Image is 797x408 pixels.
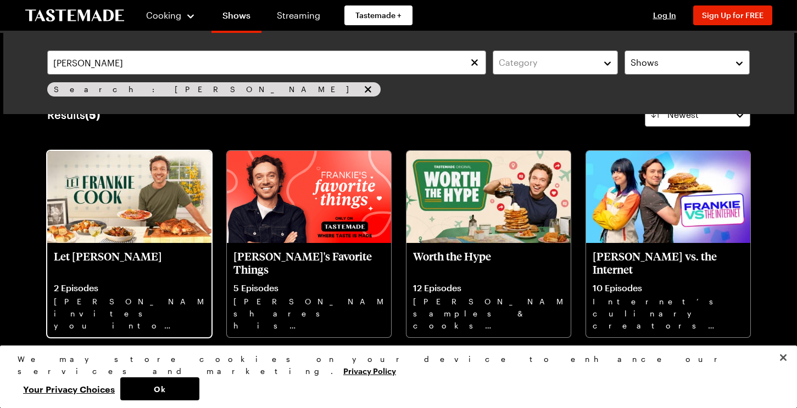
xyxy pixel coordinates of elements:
[667,108,699,121] span: Newest
[693,5,772,25] button: Sign Up for FREE
[233,250,384,276] p: [PERSON_NAME]'s Favorite Things
[47,108,100,121] div: Results
[631,56,659,69] span: Shows
[593,296,744,331] p: Internet’s culinary creators face off in challenges to turn social media’s viral food trends into...
[47,151,211,243] img: Let Frankie Cook
[406,151,571,243] img: Worth the Hype
[233,296,384,331] p: [PERSON_NAME] shares his favorite things to start your holidays off right.
[227,151,391,337] a: Frankie's Favorite Things[PERSON_NAME]'s Favorite Things5 Episodes[PERSON_NAME] shares his favori...
[344,5,413,25] a: Tastemade +
[593,282,744,293] p: 10 Episodes
[47,151,211,337] a: Let Frankie CookLet [PERSON_NAME]2 Episodes[PERSON_NAME] invites you into his home kitchen where ...
[362,83,374,95] button: remove Search: Frankie
[771,345,795,370] button: Close
[47,50,486,75] input: Search
[146,2,196,29] button: Cooking
[85,108,100,121] span: ( 5 )
[586,151,750,337] a: Frankie vs. the Internet[PERSON_NAME] vs. the Internet10 EpisodesInternet’s culinary creators fac...
[493,50,618,75] button: Category
[18,353,770,400] div: Privacy
[499,56,595,69] div: Category
[469,56,481,69] button: Clear search
[120,377,199,400] button: Ok
[211,2,261,33] a: Shows
[406,151,571,337] a: Worth the HypeWorth the Hype12 Episodes[PERSON_NAME] samples & cooks buzzworthy bites in every ci...
[586,151,750,243] img: Frankie vs. the Internet
[227,151,391,243] img: Frankie's Favorite Things
[355,10,402,21] span: Tastemade +
[18,353,770,377] div: We may store cookies on your device to enhance our services and marketing.
[233,282,384,293] p: 5 Episodes
[593,250,744,276] p: [PERSON_NAME] vs. the Internet
[25,9,124,22] a: To Tastemade Home Page
[645,103,750,127] button: Newest
[702,10,763,20] span: Sign Up for FREE
[18,377,120,400] button: Your Privacy Choices
[643,10,687,21] button: Log In
[54,83,360,95] span: Search: [PERSON_NAME]
[54,282,205,293] p: 2 Episodes
[146,10,181,20] span: Cooking
[413,250,564,276] p: Worth the Hype
[413,282,564,293] p: 12 Episodes
[54,296,205,331] p: [PERSON_NAME] invites you into his home kitchen where bold flavors, big ideas and good vibes beco...
[413,296,564,331] p: [PERSON_NAME] samples & cooks buzzworthy bites in every city, and discovers the origin stories of...
[343,365,396,376] a: More information about your privacy, opens in a new tab
[54,250,205,276] p: Let [PERSON_NAME]
[625,50,750,75] button: Shows
[653,10,676,20] span: Log In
